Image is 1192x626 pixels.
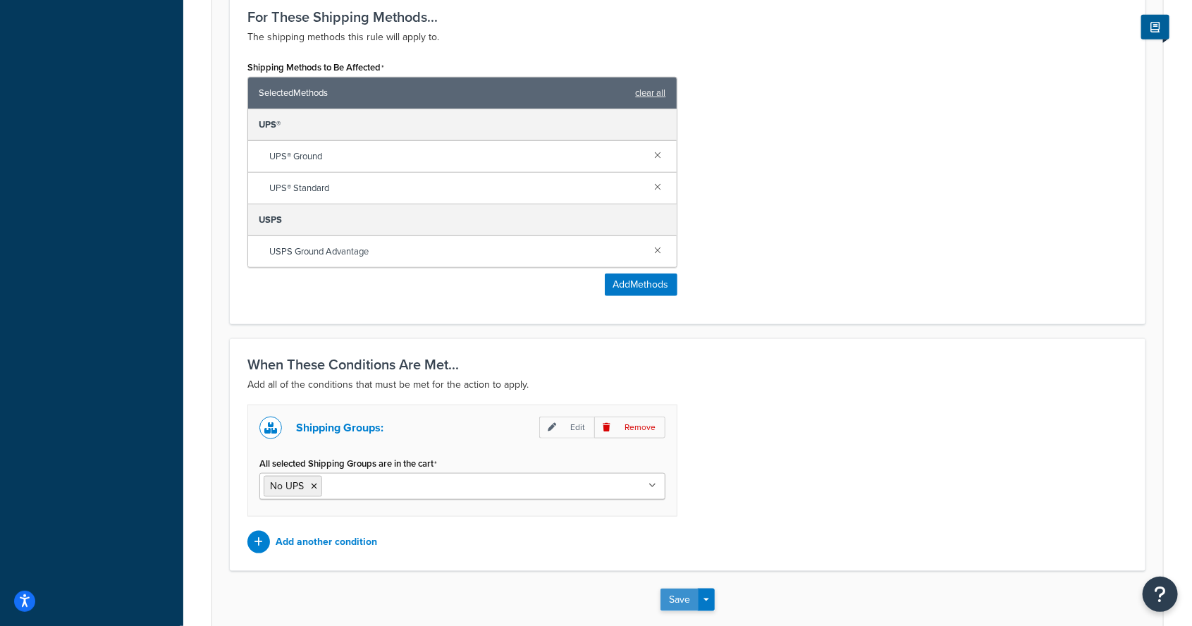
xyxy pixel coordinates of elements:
[269,242,644,262] span: USPS Ground Advantage
[259,458,437,469] label: All selected Shipping Groups are in the cart
[296,418,383,438] p: Shipping Groups:
[248,109,677,141] div: UPS®
[248,204,677,236] div: USPS
[247,376,1128,393] p: Add all of the conditions that must be met for the action to apply.
[269,178,644,198] span: UPS® Standard
[259,83,629,103] span: Selected Methods
[594,417,665,438] p: Remove
[270,479,304,493] span: No UPS
[660,589,699,611] button: Save
[276,532,377,552] p: Add another condition
[247,357,1128,372] h3: When These Conditions Are Met...
[1143,577,1178,612] button: Open Resource Center
[1141,15,1169,39] button: Show Help Docs
[247,29,1128,46] p: The shipping methods this rule will apply to.
[539,417,594,438] p: Edit
[636,83,666,103] a: clear all
[247,9,1128,25] h3: For These Shipping Methods...
[269,147,644,166] span: UPS® Ground
[247,62,384,73] label: Shipping Methods to Be Affected
[605,274,677,296] button: AddMethods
